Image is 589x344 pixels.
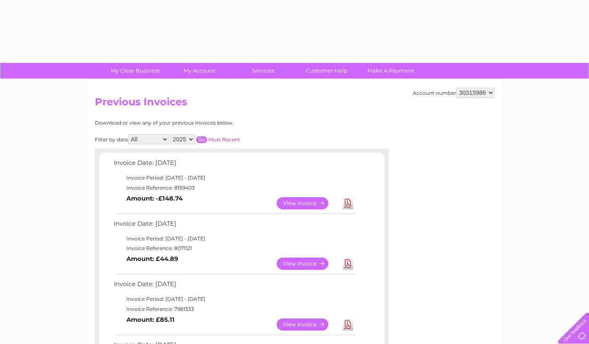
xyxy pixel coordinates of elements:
[112,173,357,183] td: Invoice Period: [DATE] - [DATE]
[277,197,338,209] a: View
[126,195,183,202] b: Amount: -£148.74
[277,258,338,270] a: View
[165,63,234,78] a: My Account
[356,63,425,78] a: Make A Payment
[228,63,298,78] a: Services
[112,294,357,304] td: Invoice Period: [DATE] - [DATE]
[343,318,353,331] a: Download
[95,96,495,112] h2: Previous Invoices
[101,63,170,78] a: My Clear Business
[95,120,315,126] div: Download or view any of your previous invoices below.
[112,218,357,234] td: Invoice Date: [DATE]
[112,243,357,253] td: Invoice Reference: 8071121
[112,304,357,314] td: Invoice Reference: 7981333
[112,234,357,244] td: Invoice Period: [DATE] - [DATE]
[292,63,361,78] a: Customer Help
[95,134,315,144] div: Filter by date
[112,157,357,173] td: Invoice Date: [DATE]
[126,255,178,263] b: Amount: £44.89
[343,197,353,209] a: Download
[208,136,240,143] a: Most Recent
[277,318,338,331] a: View
[112,183,357,193] td: Invoice Reference: 8159403
[343,258,353,270] a: Download
[112,279,357,294] td: Invoice Date: [DATE]
[413,88,495,98] div: Account number
[126,316,175,323] b: Amount: £85.11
